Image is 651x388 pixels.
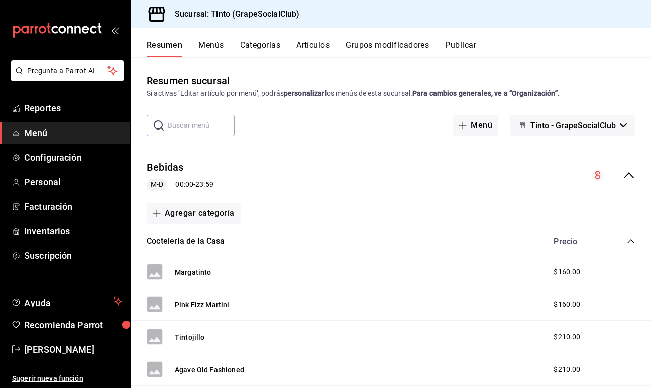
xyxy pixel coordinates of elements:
[147,160,184,175] button: Bebidas
[12,373,122,384] span: Sugerir nueva función
[24,151,122,164] span: Configuración
[24,318,122,332] span: Recomienda Parrot
[147,179,213,191] div: 00:00 - 23:59
[198,40,224,57] button: Menús
[554,299,580,310] span: $160.00
[530,121,616,131] span: Tinto - GrapeSocialClub
[175,300,230,310] button: Pink Fizz Martini
[11,60,124,81] button: Pregunta a Parrot AI
[24,343,122,356] span: [PERSON_NAME]
[346,40,429,57] button: Grupos modificadores
[24,200,122,213] span: Facturación
[284,89,325,97] strong: personalizar
[544,237,608,246] div: Precio
[175,332,205,342] button: Tintojillo
[147,236,225,247] button: Coctelería de la Casa
[147,73,230,88] div: Resumen sucursal
[131,152,651,199] div: collapse-menu-row
[147,203,241,224] button: Agregar categoría
[627,237,635,245] button: collapse-category-row
[240,40,281,57] button: Categorías
[168,115,235,136] input: Buscar menú
[175,365,244,375] button: Agave Old Fashioned
[554,364,580,375] span: $210.00
[24,224,122,238] span: Inventarios
[175,267,211,277] button: Margatinto
[554,267,580,277] span: $160.00
[24,101,122,115] span: Reportes
[24,295,109,307] span: Ayuda
[147,40,182,57] button: Resumen
[510,115,635,136] button: Tinto - GrapeSocialClub
[167,8,299,20] h3: Sucursal: Tinto (GrapeSocialClub)
[412,89,560,97] strong: Para cambios generales, ve a “Organización”.
[453,115,498,136] button: Menú
[24,126,122,140] span: Menú
[24,249,122,263] span: Suscripción
[7,73,124,83] a: Pregunta a Parrot AI
[296,40,330,57] button: Artículos
[554,332,580,342] span: $210.00
[147,40,651,57] div: navigation tabs
[445,40,476,57] button: Publicar
[147,179,167,190] span: M-D
[147,88,635,99] div: Si activas ‘Editar artículo por menú’, podrás los menús de esta sucursal.
[24,175,122,189] span: Personal
[27,66,108,76] span: Pregunta a Parrot AI
[111,26,119,34] button: open_drawer_menu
